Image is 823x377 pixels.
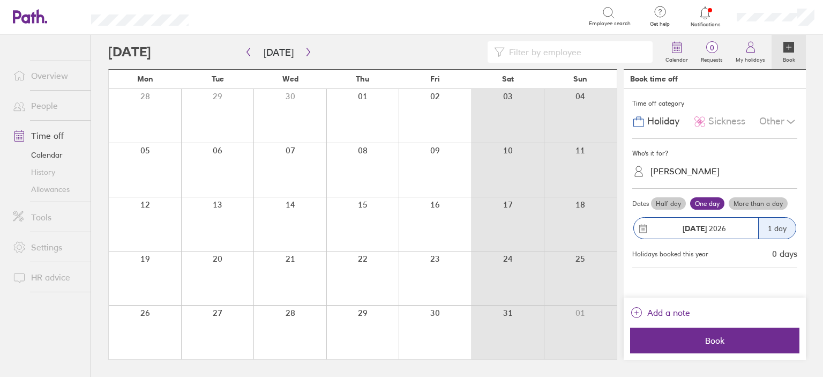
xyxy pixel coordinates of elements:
a: Notifications [688,5,723,28]
button: Book [630,328,799,353]
div: Time off category [632,95,797,112]
div: [PERSON_NAME] [650,166,720,176]
a: 0Requests [694,35,729,69]
span: Sun [573,75,587,83]
label: Book [776,54,802,63]
span: Fri [430,75,440,83]
a: My holidays [729,35,772,69]
div: Search [218,11,245,21]
span: Add a note [647,304,690,321]
span: Sickness [708,116,745,127]
a: Calendar [659,35,694,69]
span: Employee search [589,20,631,27]
label: Half day [651,197,686,210]
div: Who's it for? [632,145,797,161]
label: Calendar [659,54,694,63]
a: Overview [4,65,91,86]
div: Other [759,112,797,132]
div: Book time off [630,75,678,83]
label: My holidays [729,54,772,63]
label: Requests [694,54,729,63]
div: 0 days [772,249,797,258]
span: Dates [632,200,649,208]
a: Allowances [4,181,91,198]
span: Thu [356,75,369,83]
label: More than a day [729,197,788,210]
a: Tools [4,206,91,228]
span: Book [638,336,792,345]
span: Tue [212,75,224,83]
a: HR advice [4,267,91,288]
a: History [4,164,91,181]
span: Notifications [688,21,723,28]
label: One day [690,197,724,210]
span: Wed [282,75,298,83]
a: Settings [4,236,91,258]
a: Book [772,35,806,69]
span: Mon [137,75,153,83]
span: Get help [642,21,677,27]
button: Add a note [630,304,690,321]
a: Time off [4,125,91,146]
a: People [4,95,91,116]
button: [DATE] 20261 day [632,212,797,245]
span: 2026 [683,224,726,233]
span: 0 [694,43,729,52]
div: 1 day [758,218,796,239]
input: Filter by employee [505,42,646,62]
span: Holiday [647,116,679,127]
strong: [DATE] [683,224,707,233]
span: Sat [502,75,514,83]
button: [DATE] [255,43,302,61]
div: Holidays booked this year [632,250,708,258]
a: Calendar [4,146,91,164]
